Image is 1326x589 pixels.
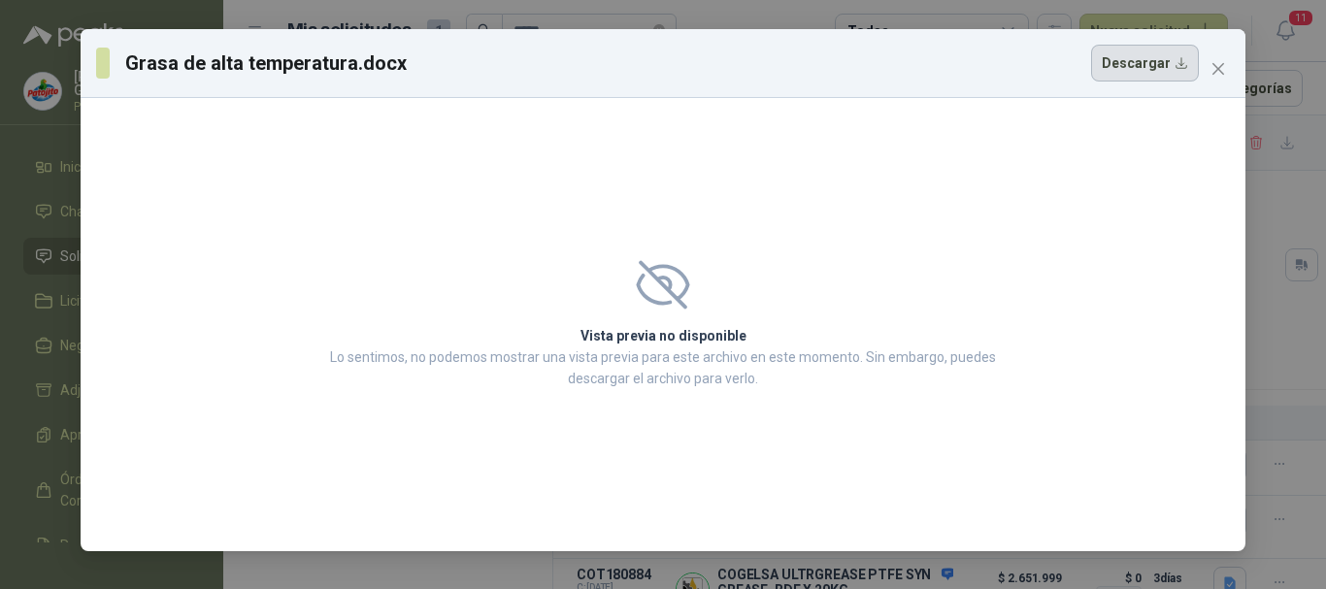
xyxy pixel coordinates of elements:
h3: Grasa de alta temperatura.docx [125,49,409,78]
button: Close [1203,53,1234,84]
p: Lo sentimos, no podemos mostrar una vista previa para este archivo en este momento. Sin embargo, ... [324,346,1002,389]
span: close [1210,61,1226,77]
button: Descargar [1091,45,1199,82]
h2: Vista previa no disponible [324,325,1002,346]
